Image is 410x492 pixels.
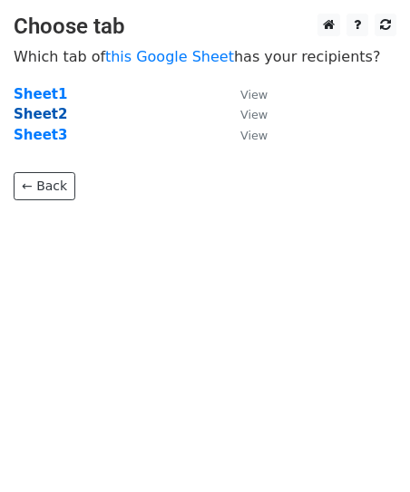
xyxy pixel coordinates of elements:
[105,48,234,65] a: this Google Sheet
[319,405,410,492] iframe: Chat Widget
[14,106,67,122] a: Sheet2
[14,127,67,143] a: Sheet3
[222,86,268,102] a: View
[222,127,268,143] a: View
[14,47,396,66] p: Which tab of has your recipients?
[14,172,75,200] a: ← Back
[14,14,396,40] h3: Choose tab
[240,108,268,121] small: View
[222,106,268,122] a: View
[240,129,268,142] small: View
[14,86,67,102] a: Sheet1
[240,88,268,101] small: View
